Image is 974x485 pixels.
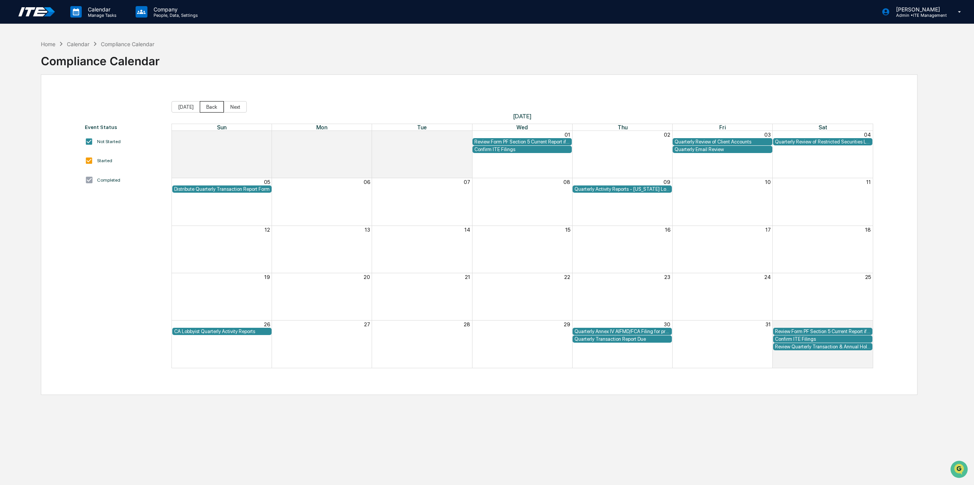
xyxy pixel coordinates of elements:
button: 01 [565,132,570,138]
button: 06 [364,179,370,185]
div: Quarterly Review of Client Accounts [675,139,770,145]
button: Back [200,101,224,113]
div: 🔎 [8,111,14,117]
button: 30 [464,132,470,138]
button: 13 [365,227,370,233]
span: Tue [417,124,427,131]
div: Calendar [67,41,89,47]
div: Quarterly Email Review [675,147,770,152]
button: 14 [464,227,470,233]
button: 28 [464,321,470,327]
button: 28 [264,132,270,138]
span: Thu [618,124,628,131]
div: Quarterly Activity Reports - [US_STATE] Lobbyists [574,186,670,192]
p: Manage Tasks [82,13,120,18]
button: Next [224,101,247,113]
div: Event Status [85,124,163,130]
div: Distribute Quarterly Transaction Report Form [174,186,270,192]
a: Powered byPylon [54,129,92,135]
img: 1746055101610-c473b297-6a78-478c-a979-82029cc54cd1 [8,58,21,72]
p: Calendar [82,6,120,13]
div: Confirm ITE Filings [775,336,870,342]
div: 🖐️ [8,97,14,103]
button: 04 [864,132,871,138]
button: 23 [664,274,670,280]
button: 05 [264,179,270,185]
div: Compliance Calendar [101,41,154,47]
p: [PERSON_NAME] [890,6,947,13]
div: Month View [172,124,873,368]
button: [DATE] [172,101,200,113]
button: 31 [765,321,771,327]
div: Quarterly Review of Restricted Securities List [775,139,870,145]
div: Compliance Calendar [41,48,160,68]
button: 29 [364,132,370,138]
div: Not Started [97,139,121,144]
button: 18 [865,227,871,233]
span: Pylon [76,129,92,135]
button: 25 [865,274,871,280]
iframe: Open customer support [950,460,970,480]
button: 12 [265,227,270,233]
div: Quarterly Transaction Report Due [574,336,670,342]
span: Fri [719,124,726,131]
button: 30 [664,321,670,327]
p: Admin • ITE Management [890,13,947,18]
button: 07 [464,179,470,185]
div: We're available if you need us! [26,66,97,72]
div: Review Quarterly Transaction & Annual Holding Reports [775,344,870,350]
span: Preclearance [15,96,49,103]
a: 🖐️Preclearance [5,93,52,106]
button: 29 [564,321,570,327]
img: logo [18,7,55,17]
div: 🗄️ [55,97,61,103]
button: 03 [764,132,771,138]
button: 22 [564,274,570,280]
button: 16 [665,227,670,233]
div: Review Form PF Section 5 Current Report if needed [474,139,570,145]
button: 15 [565,227,570,233]
span: Wed [516,124,528,131]
button: 21 [465,274,470,280]
span: Attestations [63,96,95,103]
button: Start new chat [130,60,139,69]
button: 20 [364,274,370,280]
button: 09 [663,179,670,185]
button: 24 [764,274,771,280]
p: Company [147,6,202,13]
button: 17 [765,227,771,233]
span: Data Lookup [15,110,48,118]
button: 11 [866,179,871,185]
button: 02 [664,132,670,138]
div: Started [97,158,112,163]
p: How can we help? [8,16,139,28]
a: 🔎Data Lookup [5,107,51,121]
button: 01 [865,321,871,327]
div: Completed [97,177,120,183]
div: Home [41,41,55,47]
div: Quarterly Annex IV AIFMD/FCA Filing for previous 4th Quarter Due [574,329,670,334]
button: 27 [364,321,370,327]
span: [DATE] [172,113,873,120]
button: 08 [563,179,570,185]
span: Sat [819,124,827,131]
span: Mon [316,124,327,131]
p: People, Data, Settings [147,13,202,18]
span: Sun [217,124,227,131]
button: 10 [765,179,771,185]
div: Confirm ITE Filings [474,147,570,152]
button: 26 [264,321,270,327]
div: CA Lobbyist Quarterly Activity Reports [174,329,270,334]
div: Start new chat [26,58,125,66]
a: 🗄️Attestations [52,93,98,106]
button: 19 [264,274,270,280]
div: Review Form PF Section 5 Current Report if needed [775,329,870,334]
